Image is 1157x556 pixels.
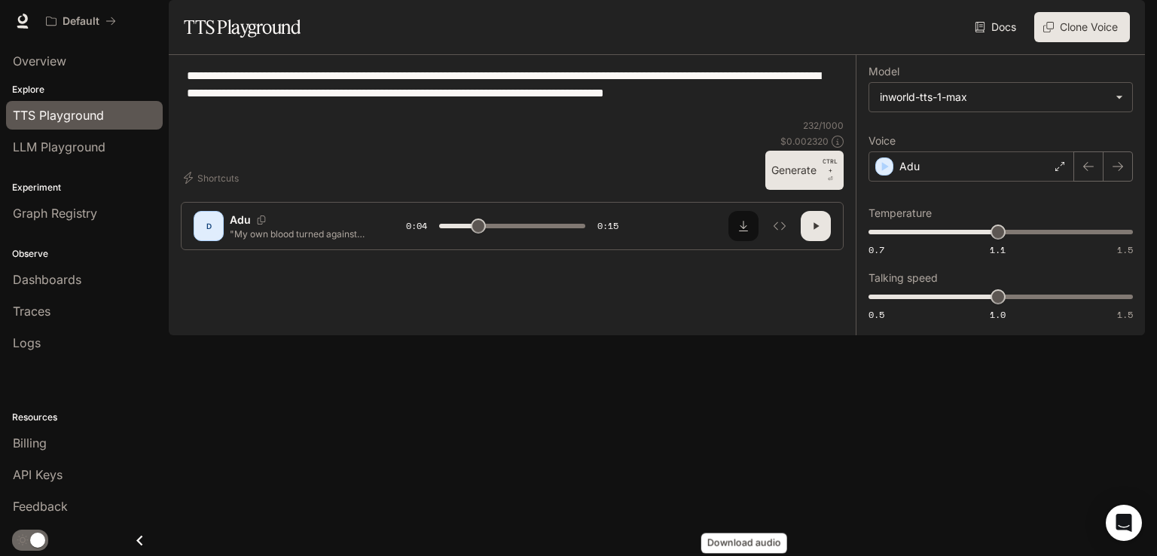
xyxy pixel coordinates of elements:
p: $ 0.002320 [780,135,829,148]
button: GenerateCTRL +⏎ [765,151,844,190]
button: Copy Voice ID [251,215,272,225]
button: Clone Voice [1034,12,1130,42]
span: 1.0 [990,308,1006,321]
div: D [197,214,221,238]
span: 0:04 [406,218,427,234]
p: Model [869,66,899,77]
span: 0.5 [869,308,884,321]
p: Talking speed [869,273,938,283]
button: All workspaces [39,6,123,36]
button: Download audio [728,211,759,241]
p: Adu [899,159,920,174]
span: 0:15 [597,218,618,234]
button: Inspect [765,211,795,241]
p: Default [63,15,99,28]
p: CTRL + [823,157,838,175]
div: inworld-tts-1-max [869,83,1132,112]
button: Shortcuts [181,166,245,190]
div: Open Intercom Messenger [1106,505,1142,541]
p: Voice [869,136,896,146]
p: Adu [230,212,251,228]
p: 232 / 1000 [803,119,844,132]
a: Docs [972,12,1022,42]
span: 1.5 [1117,308,1133,321]
div: inworld-tts-1-max [880,90,1108,105]
div: Download audio [701,533,787,554]
p: "My own blood turned against me—sold my home, tried to break me. But he doesn’t know the storm th... [230,228,370,240]
span: 1.1 [990,243,1006,256]
p: ⏎ [823,157,838,184]
span: 0.7 [869,243,884,256]
p: Temperature [869,208,932,218]
span: 1.5 [1117,243,1133,256]
h1: TTS Playground [184,12,301,42]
